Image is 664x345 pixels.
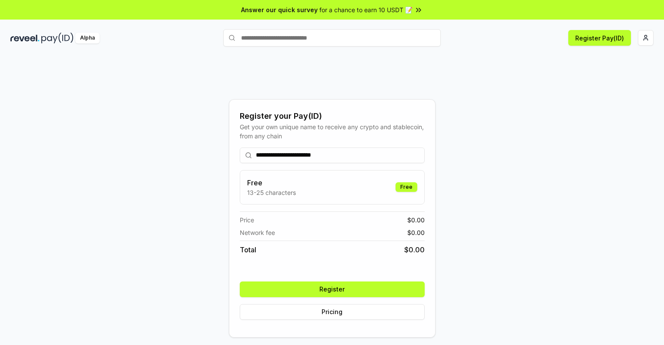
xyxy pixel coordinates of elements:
[75,33,100,44] div: Alpha
[240,228,275,237] span: Network fee
[241,5,318,14] span: Answer our quick survey
[240,215,254,224] span: Price
[240,245,256,255] span: Total
[240,122,425,141] div: Get your own unique name to receive any crypto and stablecoin, from any chain
[240,110,425,122] div: Register your Pay(ID)
[240,304,425,320] button: Pricing
[319,5,412,14] span: for a chance to earn 10 USDT 📝
[10,33,40,44] img: reveel_dark
[407,215,425,224] span: $ 0.00
[41,33,74,44] img: pay_id
[247,178,296,188] h3: Free
[404,245,425,255] span: $ 0.00
[240,281,425,297] button: Register
[247,188,296,197] p: 13-25 characters
[568,30,631,46] button: Register Pay(ID)
[407,228,425,237] span: $ 0.00
[396,182,417,192] div: Free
